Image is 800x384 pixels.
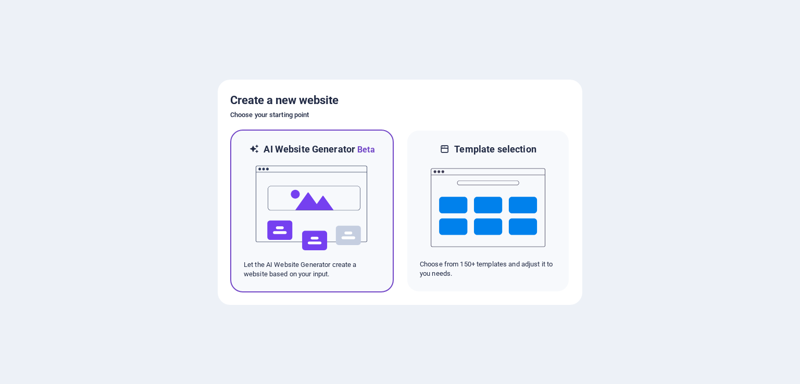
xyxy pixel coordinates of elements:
p: Choose from 150+ templates and adjust it to you needs. [420,260,556,278]
img: ai [255,156,369,260]
h6: AI Website Generator [264,143,374,156]
h6: Choose your starting point [230,109,570,121]
p: Let the AI Website Generator create a website based on your input. [244,260,380,279]
div: AI Website GeneratorBetaaiLet the AI Website Generator create a website based on your input. [230,130,394,292]
h5: Create a new website [230,92,570,109]
div: Template selectionChoose from 150+ templates and adjust it to you needs. [406,130,570,292]
h6: Template selection [454,143,536,156]
span: Beta [355,145,375,155]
